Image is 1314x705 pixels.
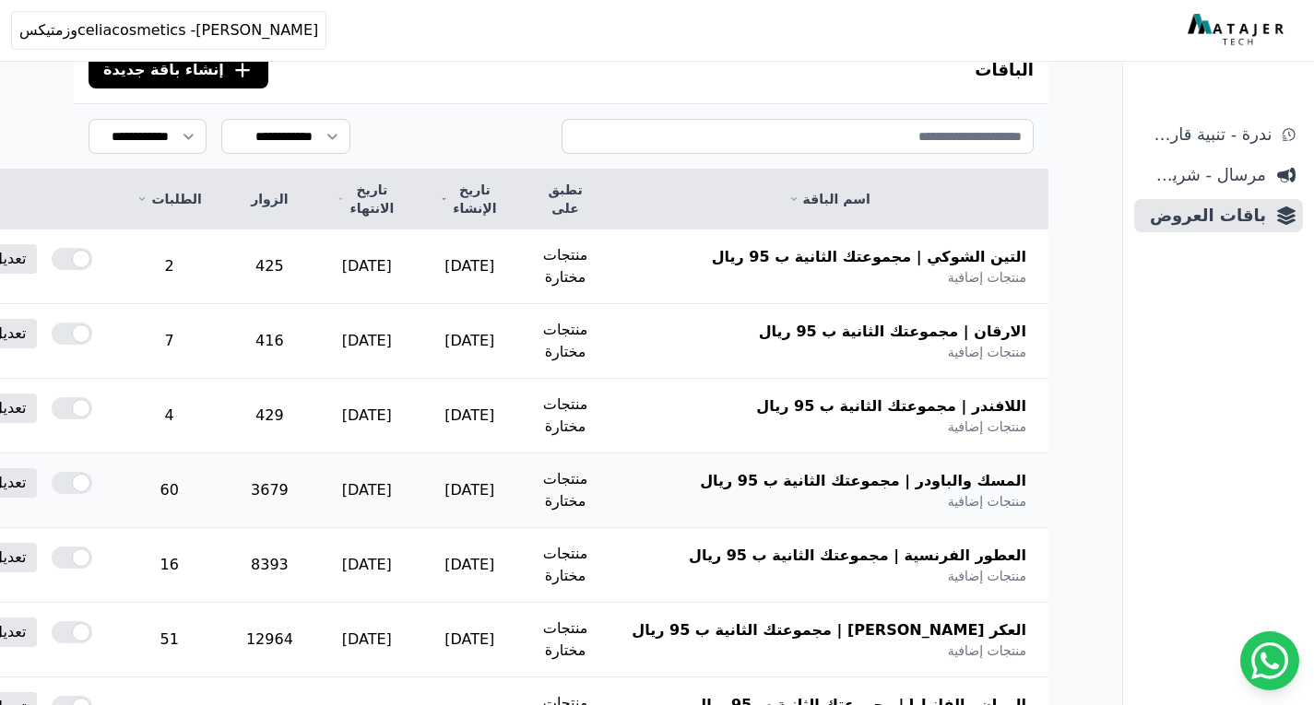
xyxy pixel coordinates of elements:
[756,395,1026,417] span: اللافندر | مجموعتك الثانية ب 95 ريال
[315,229,419,304] td: [DATE]
[315,304,419,379] td: [DATE]
[103,59,224,81] span: إنشاء باقة جديدة
[948,492,1026,511] span: منتجات إضافية
[114,453,223,528] td: 60
[521,170,610,229] th: تطبق على
[632,190,1026,208] a: اسم الباقة
[224,229,315,304] td: 425
[19,19,318,41] span: celiacosmetics -[PERSON_NAME]وزمتيكس
[224,453,315,528] td: 3679
[114,229,223,304] td: 2
[521,304,610,379] td: منتجات مختارة
[419,528,521,603] td: [DATE]
[89,52,268,88] button: إنشاء باقة جديدة
[224,603,315,677] td: 12964
[948,268,1026,287] span: منتجات إضافية
[521,603,610,677] td: منتجات مختارة
[441,181,499,217] a: تاريخ الإنشاء
[315,528,419,603] td: [DATE]
[315,379,419,453] td: [DATE]
[224,528,315,603] td: 8393
[136,190,201,208] a: الطلبات
[224,304,315,379] td: 416
[689,545,1026,567] span: العطور الفرنسية | مجموعتك الثانية ب 95 ريال
[521,453,610,528] td: منتجات مختارة
[1142,162,1266,188] span: مرسال - شريط دعاية
[1134,118,1303,151] a: ندرة - تنبية قارب علي النفاذ
[948,567,1026,585] span: منتجات إضافية
[1142,203,1266,229] span: باقات العروض
[419,304,521,379] td: [DATE]
[1134,159,1303,192] a: مرسال - شريط دعاية
[11,11,326,50] button: celiacosmetics -[PERSON_NAME]وزمتيكس
[114,379,223,453] td: 4
[975,57,1034,83] h3: الباقات
[948,641,1026,660] span: منتجات إضافية
[1142,122,1272,147] span: ندرة - تنبية قارب علي النفاذ
[315,603,419,677] td: [DATE]
[948,343,1026,361] span: منتجات إضافية
[315,453,419,528] td: [DATE]
[759,321,1026,343] span: الارقان | مجموعتك الثانية ب 95 ريال
[114,528,223,603] td: 16
[700,470,1026,492] span: المسك والباودر | مجموعتك الثانية ب 95 ريال
[521,528,610,603] td: منتجات مختارة
[521,379,610,453] td: منتجات مختارة
[419,453,521,528] td: [DATE]
[224,379,315,453] td: 429
[224,170,315,229] th: الزوار
[632,619,1026,641] span: العكر [PERSON_NAME] | مجموعتك الثانية ب 95 ريال
[1188,14,1288,47] img: MatajerTech Logo
[114,304,223,379] td: 7
[419,229,521,304] td: [DATE]
[521,229,610,304] td: منتجات مختارة
[948,417,1026,436] span: منتجات إضافية
[1134,199,1303,232] a: باقات العروض
[337,181,397,217] a: تاريخ الانتهاء
[712,246,1026,268] span: التين الشوكي | مجموعتك الثانية ب 95 ريال
[114,603,223,677] td: 51
[419,603,521,677] td: [DATE]
[419,379,521,453] td: [DATE]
